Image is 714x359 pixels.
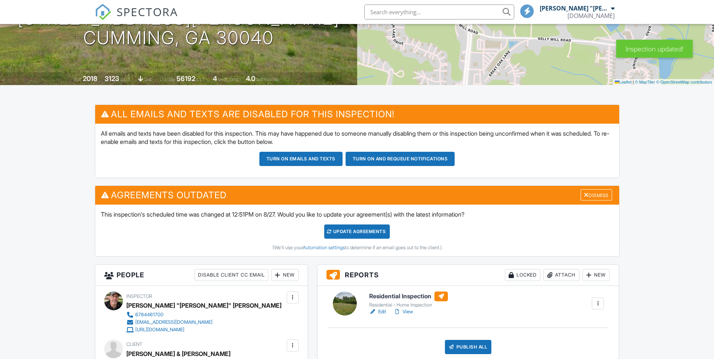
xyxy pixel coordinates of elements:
[633,80,634,84] span: |
[135,327,184,333] div: [URL][DOMAIN_NAME]
[324,224,390,239] div: Update Agreements
[346,152,455,166] button: Turn on and Requeue Notifications
[369,302,448,308] div: Residential - Home Inspection
[95,4,111,20] img: The Best Home Inspection Software - Spectora
[105,75,119,82] div: 3123
[540,4,609,12] div: [PERSON_NAME] "[PERSON_NAME]" [PERSON_NAME]
[177,75,195,82] div: 56192
[218,76,239,82] span: bedrooms
[259,152,343,166] button: Turn on emails and texts
[126,341,142,347] span: Client
[369,292,448,301] h6: Residential Inspection
[656,80,712,84] a: © OpenStreetMap contributors
[126,300,281,311] div: [PERSON_NAME] "[PERSON_NAME]" [PERSON_NAME]
[445,340,492,354] div: Publish All
[581,189,612,201] div: Dismiss
[271,269,299,281] div: New
[616,40,693,58] div: Inspection updated!
[95,105,619,123] h3: All emails and texts are disabled for this inspection!
[95,186,619,204] h3: Agreements Outdated
[117,4,178,19] span: SPECTORA
[196,76,206,82] span: sq.ft.
[635,80,655,84] a: © MapTiler
[120,76,131,82] span: sq. ft.
[73,76,82,82] span: Built
[246,75,255,82] div: 4.0
[394,308,413,316] a: View
[582,269,610,281] div: New
[543,269,579,281] div: Attach
[83,75,97,82] div: 2018
[615,80,632,84] a: Leaflet
[126,319,275,326] a: [EMAIL_ADDRESS][DOMAIN_NAME]
[567,12,615,19] div: GeorgiaHomePros.com
[126,326,275,334] a: [URL][DOMAIN_NAME]
[195,269,268,281] div: Disable Client CC Email
[18,9,340,48] h1: [STREET_ADDRESS][PERSON_NAME] Cumming, GA 30040
[126,293,152,299] span: Inspector
[317,265,619,286] h3: Reports
[126,311,275,319] a: 6784461700
[505,269,540,281] div: Locked
[369,308,386,316] a: Edit
[101,245,614,251] div: (We'll use your to determine if an email goes out to the client.)
[364,4,514,19] input: Search everything...
[135,312,163,318] div: 6784461700
[135,319,213,325] div: [EMAIL_ADDRESS][DOMAIN_NAME]
[95,265,308,286] h3: People
[95,10,178,26] a: SPECTORA
[213,75,217,82] div: 4
[144,76,153,82] span: slab
[101,129,614,146] p: All emails and texts have been disabled for this inspection. This may have happened due to someon...
[256,76,278,82] span: bathrooms
[303,245,345,250] a: Automation settings
[160,76,175,82] span: Lot Size
[369,292,448,308] a: Residential Inspection Residential - Home Inspection
[95,205,619,256] div: This inspection's scheduled time was changed at 12:51PM on 8/27. Would you like to update your ag...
